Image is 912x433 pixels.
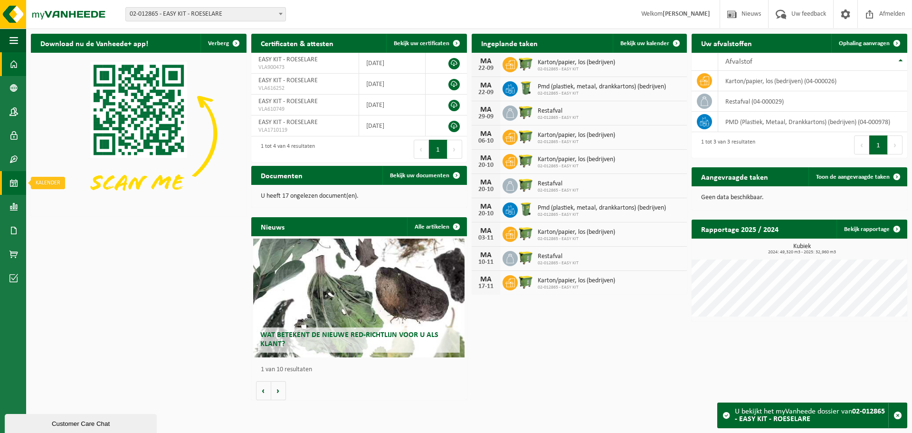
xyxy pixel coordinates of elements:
span: Afvalstof [725,58,752,66]
div: MA [476,251,495,259]
button: 1 [869,135,888,154]
div: 03-11 [476,235,495,241]
span: EASY KIT - ROESELARE [258,98,318,105]
div: U bekijkt het myVanheede dossier van [735,403,888,428]
div: 17-11 [476,283,495,290]
span: EASY KIT - ROESELARE [258,56,318,63]
div: 20-10 [476,162,495,169]
span: VLA900473 [258,64,351,71]
span: Restafval [538,180,579,188]
h3: Kubiek [696,243,907,255]
a: Alle artikelen [407,217,466,236]
img: Download de VHEPlus App [31,53,247,214]
span: Pmd (plastiek, metaal, drankkartons) (bedrijven) [538,83,666,91]
div: MA [476,203,495,211]
a: Bekijk uw kalender [613,34,686,53]
button: Previous [854,135,869,154]
div: 22-09 [476,65,495,72]
span: 02-012865 - EASY KIT - ROESELARE [125,7,286,21]
h2: Uw afvalstoffen [692,34,761,52]
div: 29-09 [476,114,495,120]
div: MA [476,58,495,65]
div: 06-10 [476,138,495,144]
div: 1 tot 3 van 3 resultaten [696,135,755,155]
iframe: chat widget [5,412,159,433]
img: WB-1100-HPE-GN-51 [518,128,534,144]
span: VLA1710119 [258,126,351,134]
img: WB-1100-HPE-GN-51 [518,177,534,193]
div: MA [476,106,495,114]
div: 1 tot 4 van 4 resultaten [256,139,315,160]
span: 02-012865 - EASY KIT [538,164,615,169]
h2: Download nu de Vanheede+ app! [31,34,158,52]
div: 20-10 [476,186,495,193]
span: Verberg [208,40,229,47]
span: 02-012865 - EASY KIT [538,236,615,242]
div: MA [476,227,495,235]
a: Bekijk uw certificaten [386,34,466,53]
a: Toon de aangevraagde taken [808,167,906,186]
span: 02-012865 - EASY KIT [538,115,579,121]
span: EASY KIT - ROESELARE [258,77,318,84]
p: Geen data beschikbaar. [701,194,898,201]
td: karton/papier, los (bedrijven) (04-000026) [718,71,907,91]
span: 02-012865 - EASY KIT [538,139,615,145]
a: Bekijk rapportage [836,220,906,239]
div: MA [476,276,495,283]
span: 2024: 49,320 m3 - 2025: 32,960 m3 [696,250,907,255]
td: restafval (04-000029) [718,91,907,112]
a: Wat betekent de nieuwe RED-richtlijn voor u als klant? [253,239,465,357]
span: 02-012865 - EASY KIT [538,212,666,218]
img: WB-1100-HPE-GN-51 [518,104,534,120]
button: Next [447,140,462,159]
p: U heeft 17 ongelezen document(en). [261,193,457,200]
td: [DATE] [359,115,426,136]
span: Toon de aangevraagde taken [816,174,890,180]
h2: Ingeplande taken [472,34,547,52]
span: Bekijk uw documenten [390,173,449,179]
span: 02-012865 - EASY KIT - ROESELARE [126,8,285,21]
span: Karton/papier, los (bedrijven) [538,59,615,67]
h2: Documenten [251,166,312,184]
span: 02-012865 - EASY KIT [538,188,579,193]
div: MA [476,179,495,186]
div: MA [476,82,495,89]
span: Wat betekent de nieuwe RED-richtlijn voor u als klant? [260,331,438,348]
a: Ophaling aanvragen [831,34,906,53]
td: [DATE] [359,95,426,115]
span: 02-012865 - EASY KIT [538,91,666,96]
h2: Certificaten & attesten [251,34,343,52]
button: 1 [429,140,447,159]
a: Bekijk uw documenten [382,166,466,185]
h2: Nieuws [251,217,294,236]
span: Restafval [538,253,579,260]
td: [DATE] [359,53,426,74]
div: MA [476,130,495,138]
img: WB-1100-HPE-GN-51 [518,153,534,169]
strong: 02-012865 - EASY KIT - ROESELARE [735,408,885,423]
span: EASY KIT - ROESELARE [258,119,318,126]
button: Previous [414,140,429,159]
span: Pmd (plastiek, metaal, drankkartons) (bedrijven) [538,204,666,212]
td: PMD (Plastiek, Metaal, Drankkartons) (bedrijven) (04-000978) [718,112,907,132]
div: MA [476,154,495,162]
h2: Rapportage 2025 / 2024 [692,220,788,238]
strong: [PERSON_NAME] [663,10,710,18]
div: 22-09 [476,89,495,96]
span: Karton/papier, los (bedrijven) [538,156,615,164]
img: WB-0240-HPE-GN-51 [518,80,534,96]
span: VLA616252 [258,85,351,92]
span: Karton/papier, los (bedrijven) [538,132,615,139]
button: Next [888,135,902,154]
button: Vorige [256,381,271,400]
img: WB-1100-HPE-GN-51 [518,274,534,290]
span: Karton/papier, los (bedrijven) [538,229,615,236]
div: 10-11 [476,259,495,266]
img: WB-0240-HPE-GN-51 [518,201,534,217]
td: [DATE] [359,74,426,95]
span: Bekijk uw kalender [620,40,669,47]
span: 02-012865 - EASY KIT [538,285,615,290]
img: WB-1100-HPE-GN-51 [518,56,534,72]
img: WB-1100-HPE-GN-51 [518,225,534,241]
